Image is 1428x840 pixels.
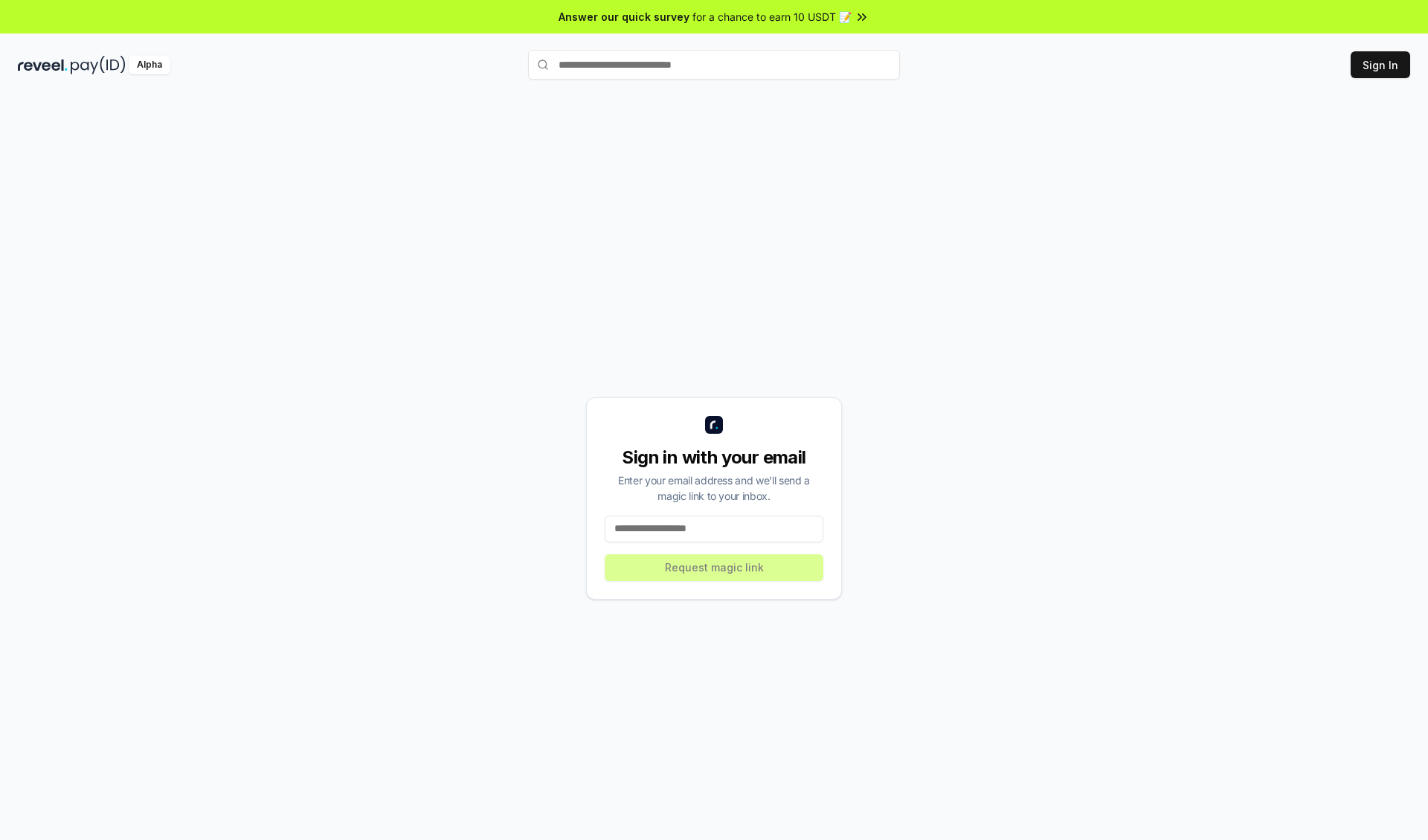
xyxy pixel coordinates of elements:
button: Sign In [1351,51,1410,78]
img: pay_id [71,56,126,74]
span: for a chance to earn 10 USDT 📝 [692,9,852,25]
img: reveel_dark [18,56,68,74]
div: Alpha [129,56,170,74]
span: Answer our quick survey [559,9,689,25]
div: Sign in with your email [605,446,823,469]
div: Enter your email address and we’ll send a magic link to your inbox. [605,472,823,504]
img: logo_small [705,416,723,434]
